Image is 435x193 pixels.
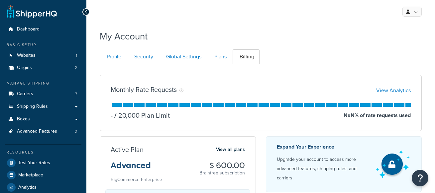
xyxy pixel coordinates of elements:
a: Expand Your Experience Upgrade your account to access more advanced features, shipping rules, and... [266,136,422,192]
div: Basic Setup [5,42,81,48]
button: Open Resource Center [412,170,428,186]
li: Carriers [5,88,81,100]
a: Billing [233,49,260,64]
h3: $ 600.00 [199,161,245,170]
a: ShipperHQ Home [7,5,57,18]
a: Dashboard [5,23,81,35]
a: View Analytics [376,87,411,94]
a: Advanced Features 3 [5,125,81,138]
span: 2 [75,65,77,71]
a: Profile [100,49,127,64]
a: Boxes [5,113,81,125]
p: Braintree subscription [199,170,245,176]
h3: Advanced [111,161,162,175]
h1: My Account [100,30,148,43]
p: Expand Your Experience [277,142,370,152]
h3: Monthly Rate Requests [111,86,177,93]
a: Security [127,49,159,64]
a: Global Settings [159,49,207,64]
span: Advanced Features [17,129,57,134]
a: Shipping Rules [5,100,81,113]
h3: Active Plan [111,146,144,153]
span: Dashboard [17,27,40,32]
span: 1 [76,53,77,58]
p: Upgrade your account to access more advanced features, shipping rules, and carriers. [277,155,370,183]
span: Websites [17,53,36,58]
span: 3 [75,129,77,134]
a: Carriers 7 [5,88,81,100]
span: Carriers [17,91,33,97]
span: Analytics [18,185,37,190]
p: 20,000 Plan Limit [113,111,170,120]
small: BigCommerce Enterprise [111,176,162,183]
span: 7 [75,91,77,97]
a: Websites 1 [5,49,81,62]
div: Resources [5,150,81,155]
span: Test Your Rates [18,160,50,166]
span: Shipping Rules [17,104,48,109]
li: Advanced Features [5,125,81,138]
a: Marketplace [5,169,81,181]
li: Websites [5,49,81,62]
span: / [114,110,117,120]
a: Plans [207,49,232,64]
span: Origins [17,65,32,71]
a: Test Your Rates [5,157,81,169]
a: Origins 2 [5,62,81,74]
span: Marketplace [18,172,43,178]
p: NaN % of rate requests used [344,111,411,120]
li: Origins [5,62,81,74]
a: View all plans [216,145,245,154]
div: Manage Shipping [5,81,81,86]
span: Boxes [17,116,30,122]
p: - [111,111,113,120]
